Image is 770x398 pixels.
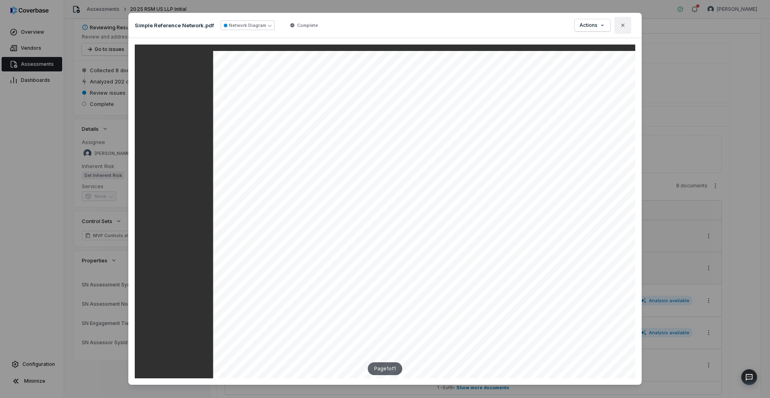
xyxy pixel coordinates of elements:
button: Actions [575,19,610,31]
div: Page 1 of 1 [368,362,402,375]
p: Simple Reference Network.pdf [135,22,214,29]
button: Network Diagram [221,20,275,30]
span: Complete [297,22,318,28]
span: Actions [580,22,598,28]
